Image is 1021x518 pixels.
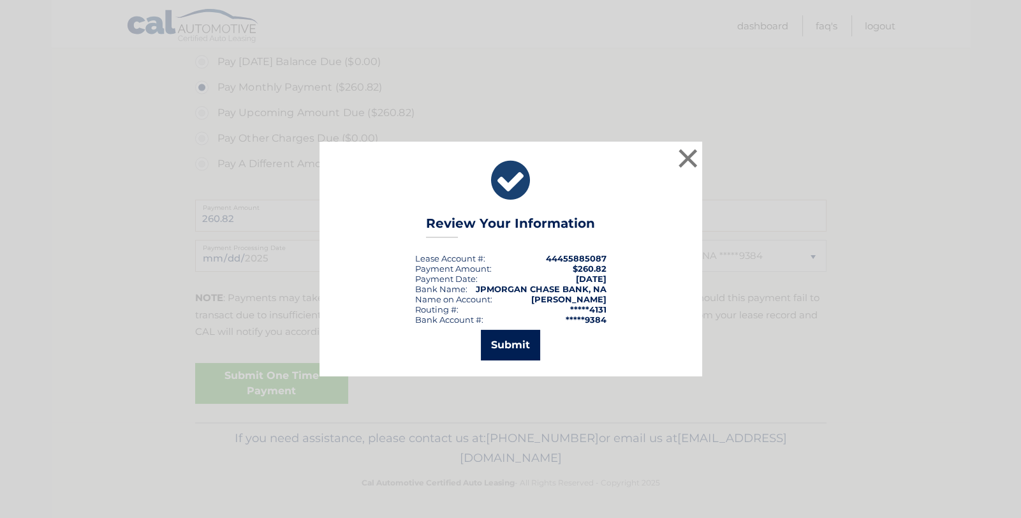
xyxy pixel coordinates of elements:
strong: [PERSON_NAME] [531,294,606,304]
span: Payment Date [415,274,476,284]
strong: 44455885087 [546,253,606,263]
span: $260.82 [573,263,606,274]
h3: Review Your Information [426,216,595,238]
div: : [415,274,478,284]
button: Submit [481,330,540,360]
div: Payment Amount: [415,263,492,274]
div: Name on Account: [415,294,492,304]
div: Lease Account #: [415,253,485,263]
strong: JPMORGAN CHASE BANK, NA [476,284,606,294]
button: × [675,145,701,171]
span: [DATE] [576,274,606,284]
div: Bank Name: [415,284,467,294]
div: Routing #: [415,304,459,314]
div: Bank Account #: [415,314,483,325]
